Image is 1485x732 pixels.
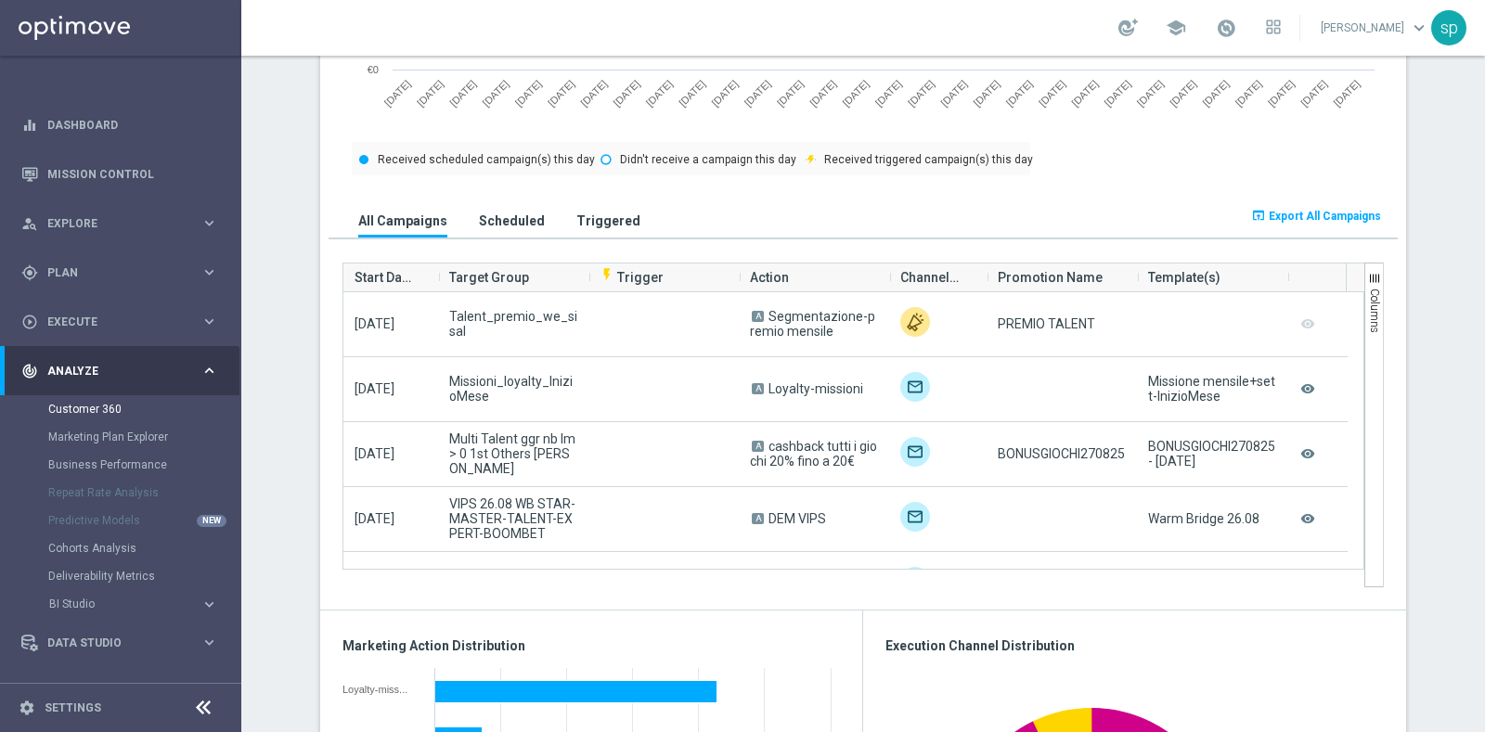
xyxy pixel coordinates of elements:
div: Data Studio keyboard_arrow_right [20,636,219,650]
text: [DATE] [1200,78,1231,109]
button: Triggered [572,203,645,238]
text: [DATE] [382,78,413,109]
div: Optibot [21,667,218,716]
div: track_changes Analyze keyboard_arrow_right [20,364,219,379]
text: [DATE] [709,78,740,109]
a: [PERSON_NAME]keyboard_arrow_down [1319,14,1431,42]
text: [DATE] [447,78,478,109]
i: flash_on [600,267,614,282]
span: Plan [47,267,200,278]
div: Customer 360 [48,395,239,423]
text: [DATE] [1004,78,1035,109]
div: Mission Control [21,149,218,199]
h3: Scheduled [479,212,545,229]
div: Business Performance [48,451,239,479]
span: keyboard_arrow_down [1409,18,1429,38]
div: Cohorts Analysis [48,534,239,562]
a: Deliverability Metrics [48,569,193,584]
div: Analyze [21,363,200,379]
text: [DATE] [775,78,806,109]
i: remove_red_eye [1298,507,1317,532]
text: [DATE] [578,78,609,109]
img: Other [900,307,930,337]
i: keyboard_arrow_right [200,313,218,330]
span: [DATE] [355,446,394,461]
text: [DATE] [677,78,707,109]
h3: Marketing Action Distribution [342,637,840,654]
div: BI Studio [49,598,200,610]
button: gps_fixed Plan keyboard_arrow_right [20,265,219,280]
text: [DATE] [480,78,510,109]
text: [DATE] [1331,78,1362,109]
i: gps_fixed [21,264,38,281]
i: person_search [21,215,38,232]
span: A [752,383,764,394]
span: VIPS 26.08 WB STAR-MASTER-TALENT-EXPERT-BOOMBET [449,496,577,541]
i: equalizer [21,117,38,134]
i: remove_red_eye [1298,377,1317,402]
span: Execute [47,316,200,327]
div: Repeat Rate Analysis [48,479,239,507]
i: open_in_browser [1251,208,1266,223]
i: settings [19,700,35,716]
text: Received scheduled campaign(s) this day [378,153,595,166]
button: play_circle_outline Execute keyboard_arrow_right [20,315,219,329]
span: Data Studio [47,637,200,649]
img: Optimail [900,372,930,402]
a: Settings [45,702,101,713]
h3: Execution Channel Distribution [885,637,1384,654]
i: keyboard_arrow_right [200,263,218,281]
div: Deliverability Metrics [48,562,239,590]
text: [DATE] [742,78,773,109]
span: Start Date [355,259,412,296]
img: Optimail [900,567,930,597]
span: Talent_premio_we_sisal [449,309,577,339]
span: Promotion Name [998,259,1103,296]
button: person_search Explore keyboard_arrow_right [20,216,219,231]
a: Cohorts Analysis [48,541,193,556]
span: Segmentazione-premio mensile [750,309,875,339]
div: Loyalty-missioni [342,684,421,695]
button: BI Studio keyboard_arrow_right [48,597,219,611]
text: [DATE] [1168,78,1198,109]
i: keyboard_arrow_right [200,634,218,651]
img: Optimail [900,437,930,467]
button: All Campaigns [354,203,452,238]
span: [DATE] [355,381,394,396]
i: keyboard_arrow_right [200,362,218,379]
a: Marketing Plan Explorer [48,430,193,444]
h3: All Campaigns [358,212,447,229]
div: Marketing Plan Explorer [48,423,239,451]
div: Data Studio [21,635,200,651]
div: Dashboard [21,100,218,149]
text: [DATE] [1069,78,1100,109]
span: school [1166,18,1186,38]
span: [DATE] [355,511,394,526]
i: remove_red_eye [1298,442,1317,467]
span: Template(s) [1148,259,1220,296]
span: Missioni_loyalty_InizioMese [449,374,577,404]
div: sp [1431,10,1466,45]
text: [DATE] [938,78,969,109]
span: A [752,311,764,322]
i: keyboard_arrow_right [200,214,218,232]
text: [DATE] [546,78,576,109]
div: BONUSGIOCHI270825 - [DATE] [1148,439,1276,469]
h3: Triggered [576,212,640,229]
div: BI Studio [48,590,239,618]
img: Optimail [900,502,930,532]
span: Export All Campaigns [1269,210,1381,223]
i: play_circle_outline [21,314,38,330]
span: Explore [47,218,200,229]
span: Loyalty-missioni [768,381,863,396]
a: Mission Control [47,149,218,199]
div: Plan [21,264,200,281]
span: BI Studio [49,598,182,610]
button: equalizer Dashboard [20,118,219,133]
